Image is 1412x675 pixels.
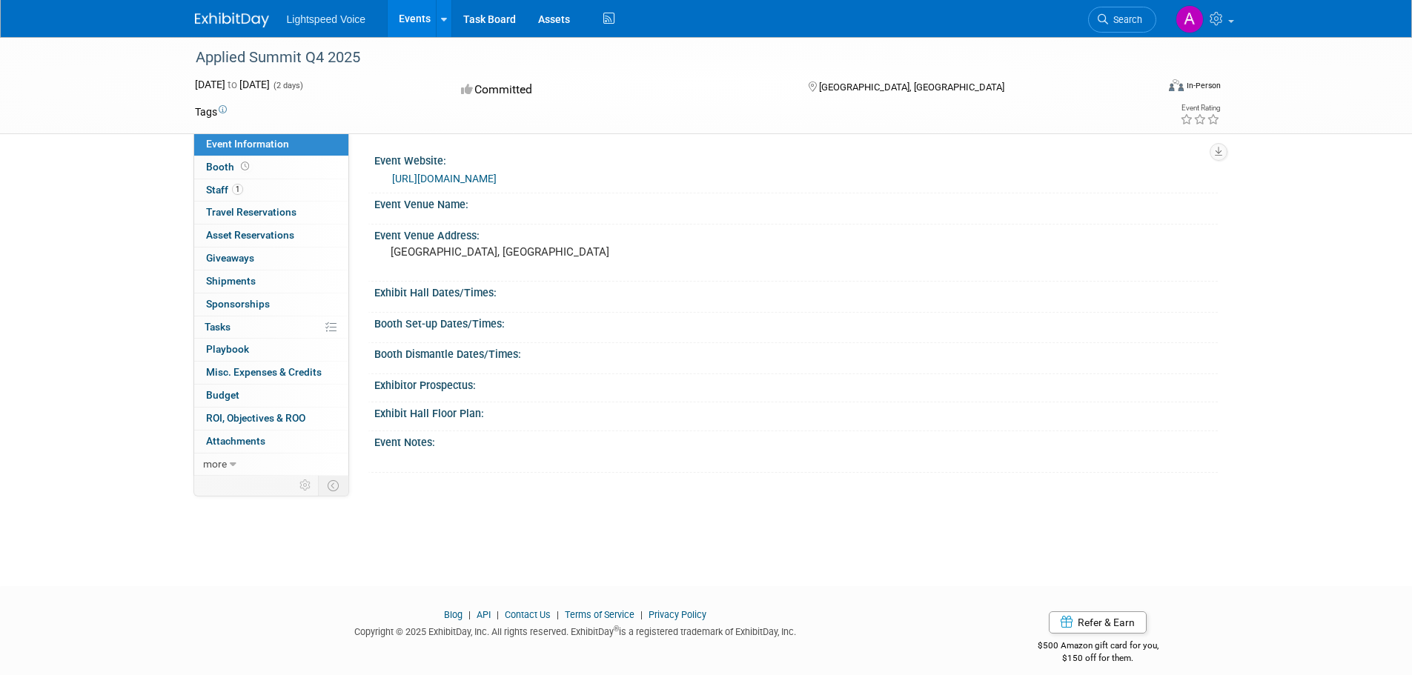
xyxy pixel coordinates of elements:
[293,476,319,495] td: Personalize Event Tab Strip
[194,453,348,476] a: more
[465,609,474,620] span: |
[493,609,503,620] span: |
[272,81,303,90] span: (2 days)
[194,133,348,156] a: Event Information
[1180,104,1220,112] div: Event Rating
[206,343,249,355] span: Playbook
[232,184,243,195] span: 1
[238,161,252,172] span: Booth not reserved yet
[637,609,646,620] span: |
[614,625,619,633] sup: ®
[206,435,265,447] span: Attachments
[194,339,348,361] a: Playbook
[565,609,634,620] a: Terms of Service
[206,412,305,424] span: ROI, Objectives & ROO
[206,252,254,264] span: Giveaways
[374,225,1218,243] div: Event Venue Address:
[374,150,1218,168] div: Event Website:
[194,156,348,179] a: Booth
[1176,5,1204,33] img: Andrew Chlebina
[392,173,497,184] a: [URL][DOMAIN_NAME]
[194,225,348,247] a: Asset Reservations
[477,609,491,620] a: API
[203,458,227,470] span: more
[194,362,348,384] a: Misc. Expenses & Credits
[391,245,709,259] pre: [GEOGRAPHIC_DATA], [GEOGRAPHIC_DATA]
[194,179,348,202] a: Staff1
[553,609,563,620] span: |
[1186,80,1221,91] div: In-Person
[1049,611,1147,634] a: Refer & Earn
[205,321,231,333] span: Tasks
[206,161,252,173] span: Booth
[225,79,239,90] span: to
[374,343,1218,362] div: Booth Dismantle Dates/Times:
[649,609,706,620] a: Privacy Policy
[374,402,1218,421] div: Exhibit Hall Floor Plan:
[194,408,348,430] a: ROI, Objectives & ROO
[1108,14,1142,25] span: Search
[318,476,348,495] td: Toggle Event Tabs
[194,430,348,453] a: Attachments
[195,622,957,639] div: Copyright © 2025 ExhibitDay, Inc. All rights reserved. ExhibitDay is a registered trademark of Ex...
[194,202,348,224] a: Travel Reservations
[978,652,1218,665] div: $150 off for them.
[374,374,1218,393] div: Exhibitor Prospectus:
[206,184,243,196] span: Staff
[374,193,1218,212] div: Event Venue Name:
[206,275,256,287] span: Shipments
[195,79,270,90] span: [DATE] [DATE]
[206,389,239,401] span: Budget
[457,77,784,103] div: Committed
[206,206,296,218] span: Travel Reservations
[978,630,1218,664] div: $500 Amazon gift card for you,
[1169,79,1184,91] img: Format-Inperson.png
[444,609,463,620] a: Blog
[194,270,348,293] a: Shipments
[1069,77,1222,99] div: Event Format
[374,282,1218,300] div: Exhibit Hall Dates/Times:
[819,82,1004,93] span: [GEOGRAPHIC_DATA], [GEOGRAPHIC_DATA]
[195,104,227,119] td: Tags
[194,247,348,270] a: Giveaways
[195,13,269,27] img: ExhibitDay
[374,431,1218,450] div: Event Notes:
[374,313,1218,331] div: Booth Set-up Dates/Times:
[287,13,366,25] span: Lightspeed Voice
[505,609,551,620] a: Contact Us
[194,385,348,407] a: Budget
[194,316,348,339] a: Tasks
[206,229,294,241] span: Asset Reservations
[206,298,270,310] span: Sponsorships
[206,366,322,378] span: Misc. Expenses & Credits
[194,293,348,316] a: Sponsorships
[1088,7,1156,33] a: Search
[190,44,1134,71] div: Applied Summit Q4 2025
[206,138,289,150] span: Event Information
